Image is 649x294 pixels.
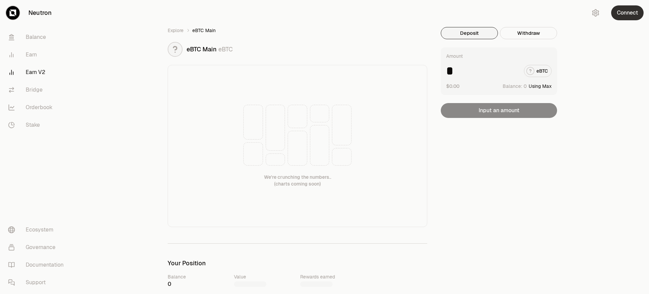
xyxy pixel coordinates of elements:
[300,273,361,280] div: Rewards earned
[168,273,229,280] div: Balance
[218,45,233,53] span: eBTC
[529,83,552,90] button: Using Max
[3,274,73,291] a: Support
[500,27,557,39] button: Withdraw
[446,53,463,59] div: Amount
[187,45,217,53] span: eBTC Main
[503,83,522,90] span: Balance:
[168,27,427,34] nav: breadcrumb
[168,27,184,34] a: Explore
[234,273,295,280] div: Value
[3,81,73,99] a: Bridge
[441,27,498,39] button: Deposit
[168,260,427,267] h3: Your Position
[3,99,73,116] a: Orderbook
[446,82,459,90] button: $0.00
[611,5,644,20] button: Connect
[3,239,73,256] a: Governance
[192,27,216,34] span: eBTC Main
[3,116,73,134] a: Stake
[3,64,73,81] a: Earn V2
[264,174,331,187] div: We're crunching the numbers.. (charts coming soon)
[3,28,73,46] a: Balance
[3,46,73,64] a: Earn
[3,256,73,274] a: Documentation
[3,221,73,239] a: Ecosystem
